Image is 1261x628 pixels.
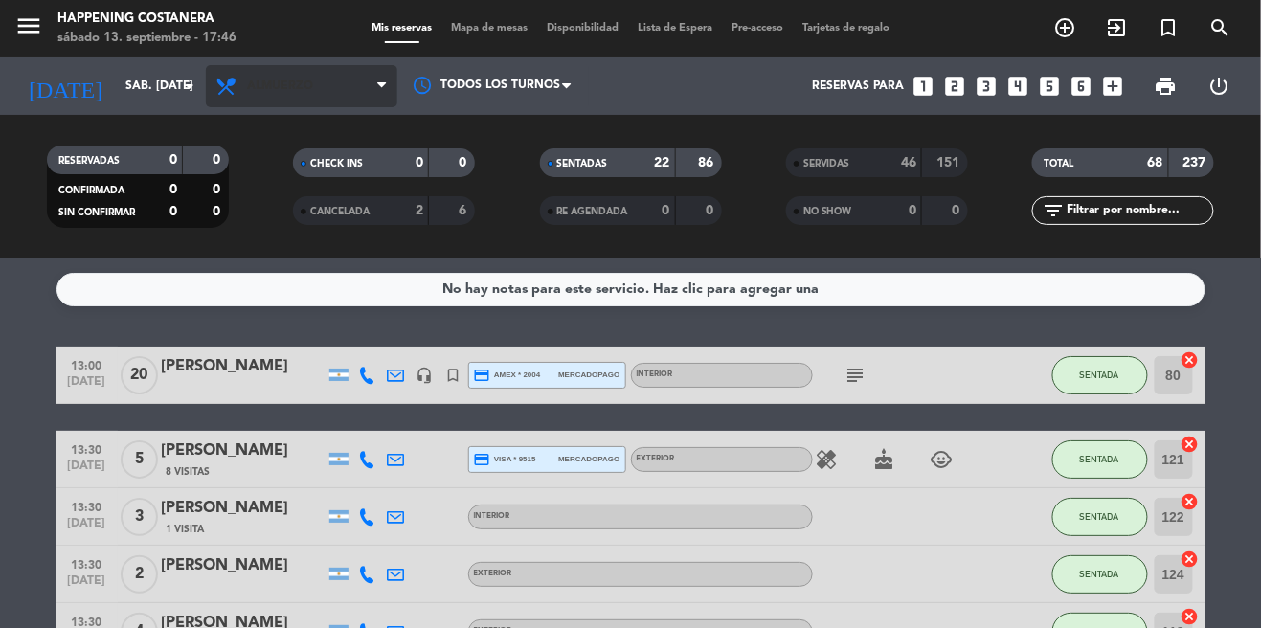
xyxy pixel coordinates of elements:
strong: 0 [952,204,963,217]
span: Disponibilidad [537,23,628,34]
strong: 0 [909,204,916,217]
span: mercadopago [558,369,619,381]
strong: 68 [1148,156,1163,169]
span: RE AGENDADA [557,207,628,216]
i: looks_4 [1006,74,1031,99]
span: 3 [121,498,158,536]
span: SENTADA [1080,454,1119,464]
i: healing [816,448,839,471]
span: Mapa de mesas [441,23,537,34]
span: SIN CONFIRMAR [58,208,135,217]
i: menu [14,11,43,40]
strong: 0 [416,156,423,169]
span: 13:30 [63,437,111,460]
strong: 0 [213,205,224,218]
span: Reservas para [813,79,905,93]
span: mercadopago [558,453,619,465]
span: SENTADAS [557,159,608,168]
strong: 46 [901,156,916,169]
input: Filtrar por nombre... [1065,200,1213,221]
strong: 6 [460,204,471,217]
span: CONFIRMADA [58,186,124,195]
strong: 237 [1183,156,1210,169]
i: power_settings_new [1208,75,1231,98]
strong: 0 [169,153,177,167]
i: search [1209,16,1232,39]
i: looks_6 [1070,74,1094,99]
i: cancel [1181,607,1200,626]
span: [DATE] [63,574,111,596]
i: exit_to_app [1106,16,1129,39]
strong: 0 [706,204,717,217]
strong: 151 [936,156,963,169]
button: menu [14,11,43,47]
div: Happening Costanera [57,10,236,29]
strong: 0 [169,183,177,196]
i: credit_card [474,367,491,384]
strong: 0 [460,156,471,169]
span: [DATE] [63,375,111,397]
span: Lista de Espera [628,23,722,34]
i: turned_in_not [445,367,462,384]
i: looks_two [943,74,968,99]
div: No hay notas para este servicio. Haz clic para agregar una [442,279,819,301]
span: SENTADA [1080,569,1119,579]
span: 8 Visitas [167,464,211,480]
i: looks_5 [1038,74,1063,99]
div: [PERSON_NAME] [162,496,325,521]
span: EXTERIOR [637,455,675,462]
i: [DATE] [14,65,116,107]
i: cancel [1181,549,1200,569]
span: visa * 9515 [474,451,536,468]
div: LOG OUT [1193,57,1247,115]
i: child_care [931,448,954,471]
span: [DATE] [63,460,111,482]
span: 1 Visita [167,522,205,537]
i: looks_3 [975,74,1000,99]
span: CANCELADA [310,207,370,216]
i: credit_card [474,451,491,468]
strong: 2 [416,204,423,217]
div: sábado 13. septiembre - 17:46 [57,29,236,48]
strong: 0 [213,153,224,167]
span: INTERIOR [637,370,673,378]
span: EXTERIOR [474,570,512,577]
span: [DATE] [63,517,111,539]
span: 13:00 [63,353,111,375]
i: add_circle_outline [1054,16,1077,39]
i: add_box [1101,74,1126,99]
strong: 0 [213,183,224,196]
button: SENTADA [1052,555,1148,594]
span: NO SHOW [803,207,852,216]
div: [PERSON_NAME] [162,354,325,379]
span: Almuerzo [247,79,313,93]
i: cancel [1181,435,1200,454]
strong: 86 [698,156,717,169]
div: [PERSON_NAME] [162,553,325,578]
span: 2 [121,555,158,594]
span: TOTAL [1044,159,1073,168]
i: turned_in_not [1158,16,1181,39]
i: filter_list [1042,199,1065,222]
span: 5 [121,440,158,479]
span: INTERIOR [474,512,510,520]
i: arrow_drop_down [178,75,201,98]
strong: 0 [169,205,177,218]
i: cancel [1181,350,1200,370]
i: headset_mic [417,367,434,384]
span: 20 [121,356,158,394]
span: SENTADA [1080,370,1119,380]
button: SENTADA [1052,440,1148,479]
span: print [1155,75,1178,98]
span: 13:30 [63,552,111,574]
span: SERVIDAS [803,159,850,168]
span: 13:30 [63,495,111,517]
strong: 0 [663,204,670,217]
i: looks_one [912,74,936,99]
span: RESERVADAS [58,156,120,166]
i: cake [873,448,896,471]
span: CHECK INS [310,159,363,168]
span: SENTADA [1080,511,1119,522]
strong: 22 [655,156,670,169]
span: Pre-acceso [722,23,793,34]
